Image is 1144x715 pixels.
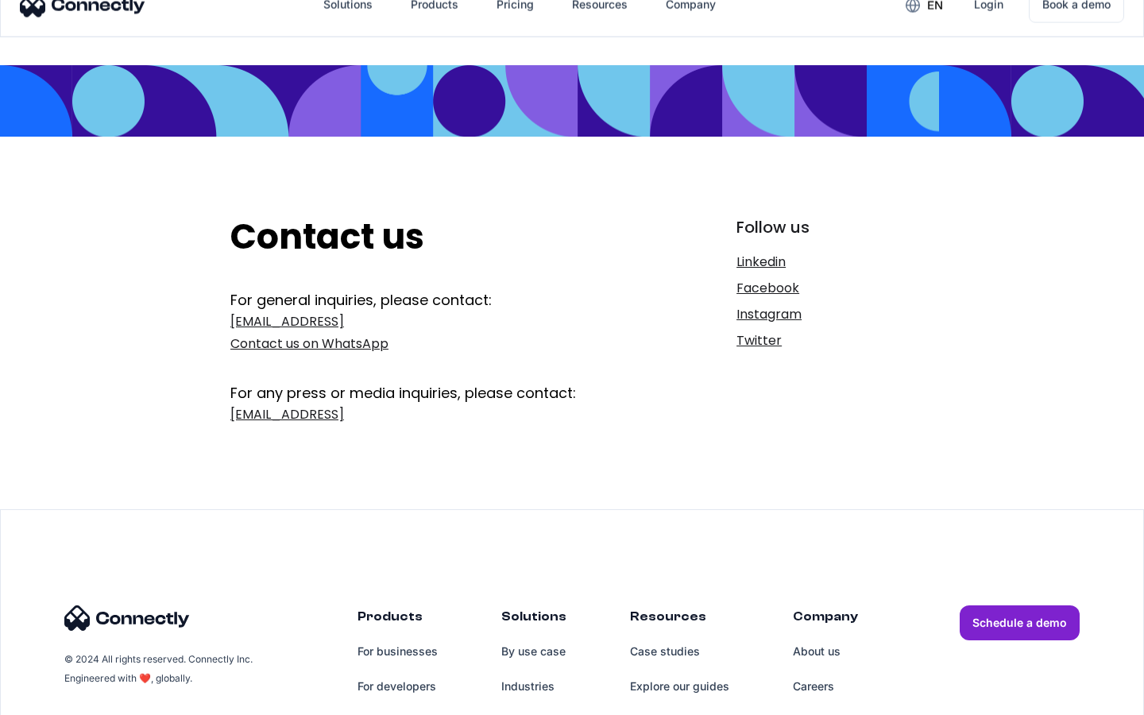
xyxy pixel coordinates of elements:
div: For general inquiries, please contact: [230,290,633,311]
a: Instagram [736,303,914,326]
ul: Language list [32,687,95,709]
div: Follow us [736,216,914,238]
a: Twitter [736,330,914,352]
img: Connectly Logo [64,605,190,631]
a: Facebook [736,277,914,300]
a: For businesses [357,634,438,669]
a: Linkedin [736,251,914,273]
h2: Contact us [230,216,633,258]
a: By use case [501,634,566,669]
a: Explore our guides [630,669,729,704]
a: Schedule a demo [960,605,1080,640]
aside: Language selected: English [16,687,95,709]
form: Get In Touch Form [230,290,633,430]
div: For any press or media inquiries, please contact: [230,359,633,404]
div: Resources [630,605,729,634]
a: Careers [793,669,858,704]
a: For developers [357,669,438,704]
div: Solutions [501,605,566,634]
div: Products [357,605,438,634]
a: Case studies [630,634,729,669]
a: [EMAIL_ADDRESS] [230,404,633,426]
a: About us [793,634,858,669]
div: © 2024 All rights reserved. Connectly Inc. Engineered with ❤️, globally. [64,650,255,688]
a: Industries [501,669,566,704]
div: Company [793,605,858,634]
a: [EMAIL_ADDRESS]Contact us on WhatsApp [230,311,633,355]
